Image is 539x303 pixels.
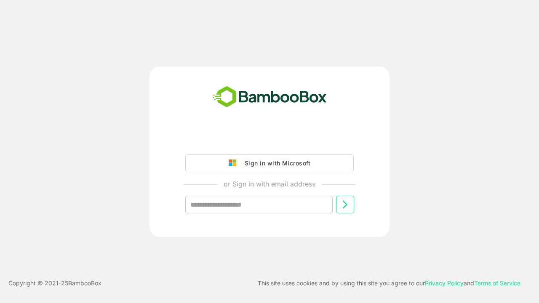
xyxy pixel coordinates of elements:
p: This site uses cookies and by using this site you agree to our and [258,278,520,288]
p: or Sign in with email address [224,179,315,189]
img: bamboobox [208,83,331,111]
a: Terms of Service [474,279,520,287]
img: google [229,159,240,167]
button: Sign in with Microsoft [185,154,354,172]
div: Sign in with Microsoft [240,158,310,169]
p: Copyright © 2021- 25 BambooBox [8,278,101,288]
a: Privacy Policy [425,279,464,287]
